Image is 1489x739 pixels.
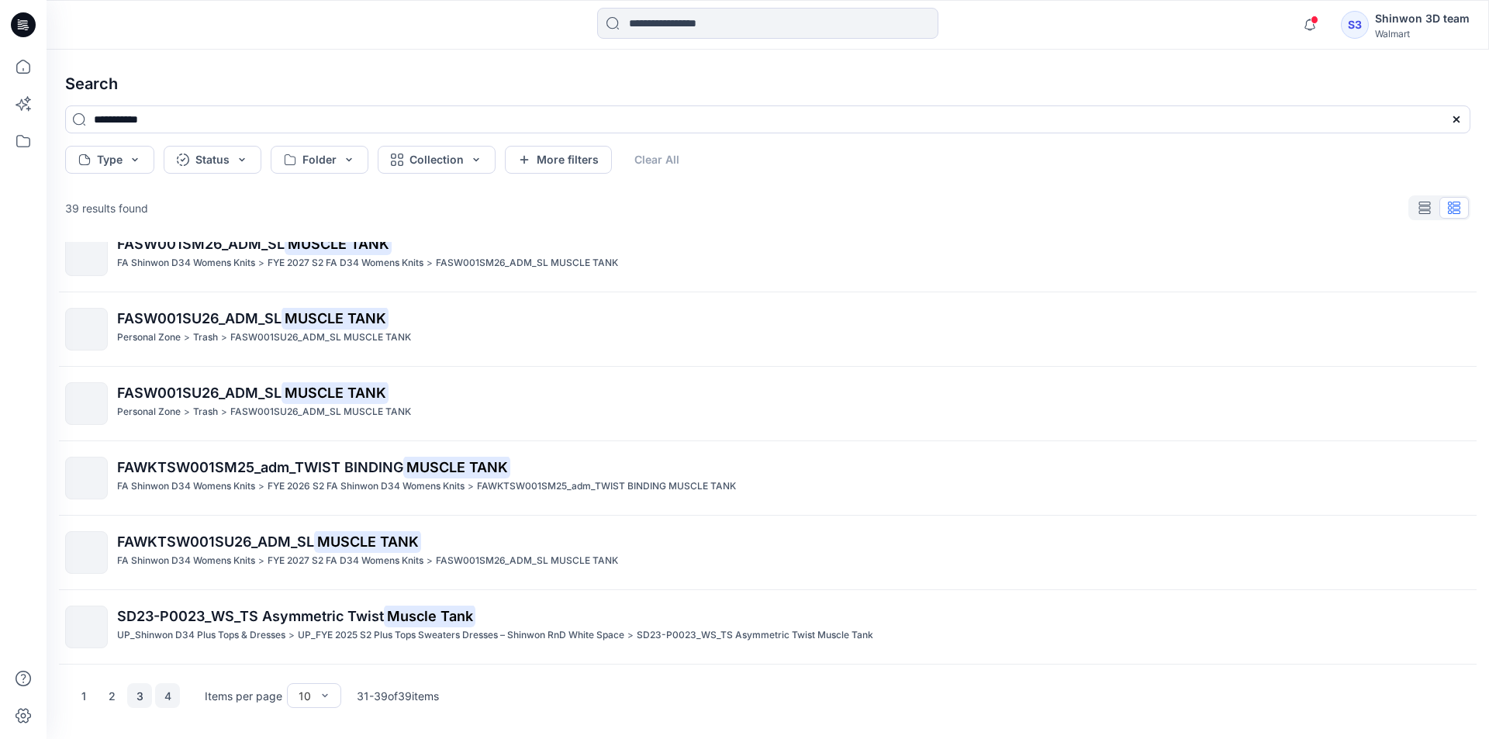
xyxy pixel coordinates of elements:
[184,330,190,346] p: >
[282,307,389,329] mark: MUSCLE TANK
[56,522,1480,583] a: FAWKTSW001SU26_ADM_SLMUSCLE TANKFA Shinwon D34 Womens Knits>FYE 2027 S2 FA D34 Womens Knits>FASW0...
[282,382,389,403] mark: MUSCLE TANK
[436,255,618,271] p: FASW001SM26_ADM_SL MUSCLE TANK
[99,683,124,708] button: 2
[56,373,1480,434] a: FASW001SU26_ADM_SLMUSCLE TANKPersonal Zone>Trash>FASW001SU26_ADM_SL MUSCLE TANK
[184,404,190,420] p: >
[1375,9,1470,28] div: Shinwon 3D team
[117,627,285,644] p: UP_Shinwon D34 Plus Tops & Dresses
[505,146,612,174] button: More filters
[378,146,496,174] button: Collection
[271,146,368,174] button: Folder
[221,404,227,420] p: >
[477,478,736,495] p: FAWKTSW001SM25_adm_TWIST BINDING MUSCLE TANK
[298,627,624,644] p: UP_FYE 2025 S2 Plus Tops Sweaters Dresses – Shinwon RnD White Space
[164,146,261,174] button: Status
[1341,11,1369,39] div: S3
[65,200,148,216] p: 39 results found
[299,688,311,704] div: 10
[436,553,618,569] p: FASW001SM26_ADM_SL MUSCLE TANK
[53,62,1483,105] h4: Search
[403,456,510,478] mark: MUSCLE TANK
[230,330,411,346] p: FASW001SU26_ADM_SL MUSCLE TANK
[127,683,152,708] button: 3
[56,596,1480,658] a: SD23-P0023_WS_TS Asymmetric TwistMuscle TankUP_Shinwon D34 Plus Tops & Dresses>UP_FYE 2025 S2 Plu...
[117,478,255,495] p: FA Shinwon D34 Womens Knits
[627,627,634,644] p: >
[117,310,282,326] span: FASW001SU26_ADM_SL
[71,683,96,708] button: 1
[230,404,411,420] p: FASW001SU26_ADM_SL MUSCLE TANK
[288,627,295,644] p: >
[427,255,433,271] p: >
[193,404,218,420] p: Trash
[258,255,264,271] p: >
[65,146,154,174] button: Type
[117,608,384,624] span: SD23-P0023_WS_TS Asymmetric Twist
[637,627,873,644] p: SD23-P0023_WS_TS Asymmetric Twist Muscle Tank
[268,478,465,495] p: FYE 2026 S2 FA Shinwon D34 Womens Knits
[117,534,314,550] span: FAWKTSW001SU26_ADM_SL
[193,330,218,346] p: Trash
[258,478,264,495] p: >
[56,224,1480,285] a: FASW001SM26_ADM_SLMUSCLE TANKFA Shinwon D34 Womens Knits>FYE 2027 S2 FA D34 Womens Knits>FASW001S...
[205,688,282,704] p: Items per page
[56,299,1480,360] a: FASW001SU26_ADM_SLMUSCLE TANKPersonal Zone>Trash>FASW001SU26_ADM_SL MUSCLE TANK
[258,553,264,569] p: >
[1375,28,1470,40] div: Walmart
[56,447,1480,509] a: FAWKTSW001SM25_adm_TWIST BINDINGMUSCLE TANKFA Shinwon D34 Womens Knits>FYE 2026 S2 FA Shinwon D34...
[314,530,421,552] mark: MUSCLE TANK
[384,605,475,627] mark: Muscle Tank
[268,255,423,271] p: FYE 2027 S2 FA D34 Womens Knits
[117,404,181,420] p: Personal Zone
[117,459,403,475] span: FAWKTSW001SM25_adm_TWIST BINDING
[427,553,433,569] p: >
[117,255,255,271] p: FA Shinwon D34 Womens Knits
[468,478,474,495] p: >
[357,688,439,704] p: 31 - 39 of 39 items
[117,553,255,569] p: FA Shinwon D34 Womens Knits
[268,553,423,569] p: FYE 2027 S2 FA D34 Womens Knits
[117,330,181,346] p: Personal Zone
[117,236,285,252] span: FASW001SM26_ADM_SL
[285,233,392,254] mark: MUSCLE TANK
[155,683,180,708] button: 4
[221,330,227,346] p: >
[117,385,282,401] span: FASW001SU26_ADM_SL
